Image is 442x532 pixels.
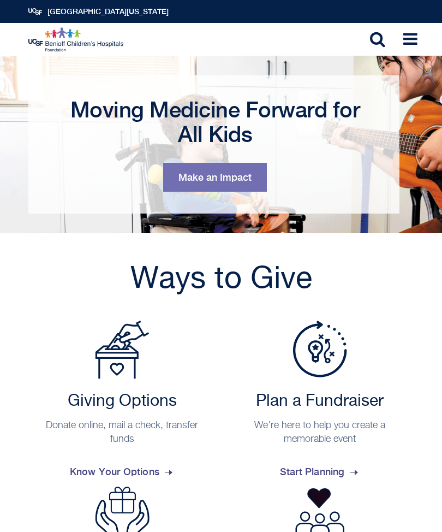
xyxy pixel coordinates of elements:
[34,419,211,446] p: Donate online, mail a check, transfer funds
[280,457,360,487] span: Start Planning
[28,27,125,52] img: Logo for UCSF Benioff Children's Hospitals Foundation
[226,321,414,487] a: Plan a Fundraiser Plan a Fundraiser We're here to help you create a memorable event Start Planning
[163,163,267,192] a: Make an Impact
[70,457,175,487] span: Know Your Options
[28,321,217,487] a: Payment Options Giving Options Donate online, mail a check, transfer funds Know Your Options
[231,419,409,446] p: We're here to help you create a memorable event
[47,7,169,16] a: [GEOGRAPHIC_DATA][US_STATE]
[34,392,211,411] h2: Giving Options
[28,261,414,299] h2: Ways to Give
[231,392,409,411] h2: Plan a Fundraiser
[56,97,375,146] h1: Moving Medicine Forward for All Kids
[292,321,347,377] img: Plan a Fundraiser
[95,321,150,379] img: Payment Options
